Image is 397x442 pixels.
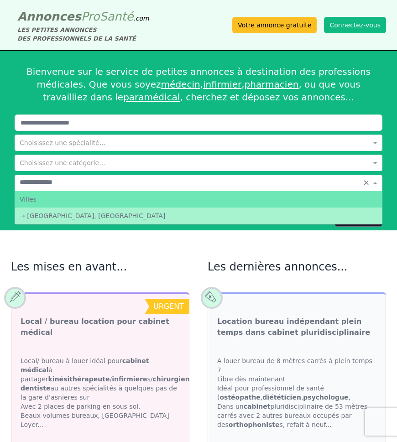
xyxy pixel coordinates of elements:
[15,54,382,114] div: Bienvenue sur le service de petites annonces à destination des professions médicales. Que vous so...
[112,375,147,383] strong: infirmiere
[123,92,180,103] a: paramédical
[324,17,386,33] button: Connectez-vous
[229,421,280,428] strong: orthophoniste
[203,79,241,90] a: infirmier
[219,394,260,401] strong: ostéopathe
[208,260,386,274] h2: Les dernières annonces...
[81,10,100,23] span: Pro
[99,10,133,23] span: Santé
[153,302,184,311] span: urgent
[15,191,382,208] div: Villes
[17,10,81,23] span: Annonces
[21,316,180,338] a: Local / bureau location pour cabinet médical
[161,79,200,90] a: médecin
[232,17,317,33] a: Votre annonce gratuite
[15,191,382,224] ng-dropdown-panel: Options list
[217,316,376,338] a: Location bureau indépendant plein temps dans cabinet pluridisciplinaire
[303,394,348,401] strong: psychologue
[69,375,110,383] strong: thérapeute
[208,347,386,438] div: A louer bureau de 8 mètres carrés à plein temps 7 Libre dès maintenant Idéal pour professionnel d...
[17,10,149,23] a: AnnoncesProSanté.com
[15,208,382,224] div: → [GEOGRAPHIC_DATA], [GEOGRAPHIC_DATA]
[21,385,51,392] strong: dentiste
[133,15,149,22] span: .com
[262,394,301,401] strong: diététicien
[11,347,189,438] div: Local/ bureau à louer idéal pour à partager / s/ au autres spécialités à quelques pas de la gare ...
[48,375,110,383] strong: kinési
[17,26,149,43] div: LES PETITES ANNONCES DES PROFESSIONNELS DE LA SANTÉ
[244,403,271,410] strong: cabinet
[11,260,189,274] h2: Les mises en avant...
[245,79,299,90] a: pharmacien
[153,375,190,383] strong: chirurgien
[363,178,371,187] span: Clear all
